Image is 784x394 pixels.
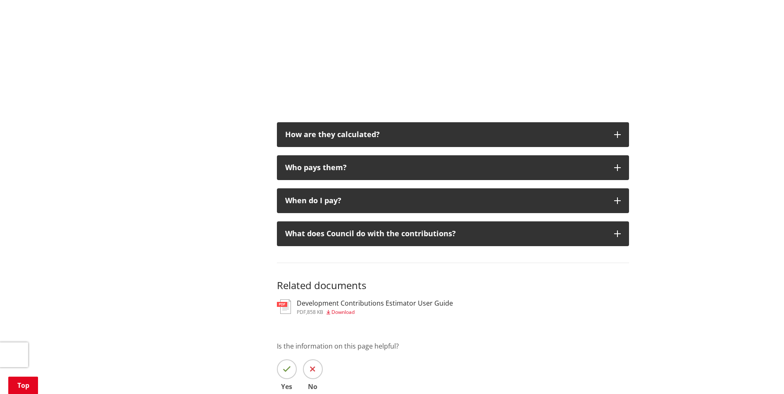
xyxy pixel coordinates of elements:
[277,341,629,351] p: Is the information on this page helpful?
[277,383,297,390] span: Yes
[303,383,323,390] span: No
[285,131,606,139] div: How are they calculated?
[297,310,453,315] div: ,
[285,197,606,205] div: When do I pay?
[297,299,453,307] h3: Development Contributions Estimator User Guide
[297,309,306,316] span: pdf
[277,221,629,246] button: What does Council do with the contributions?
[307,309,323,316] span: 858 KB
[331,309,355,316] span: Download
[277,299,291,314] img: document-pdf.svg
[277,155,629,180] button: Who pays them?
[8,377,38,394] a: Top
[277,299,453,314] a: Development Contributions Estimator User Guide pdf,858 KB Download
[277,263,629,292] h3: Related documents
[285,164,606,172] div: Who pays them?
[746,359,776,389] iframe: Messenger Launcher
[285,230,606,238] div: What does Council do with the contributions?
[277,122,629,147] button: How are they calculated?
[277,188,629,213] button: When do I pay?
